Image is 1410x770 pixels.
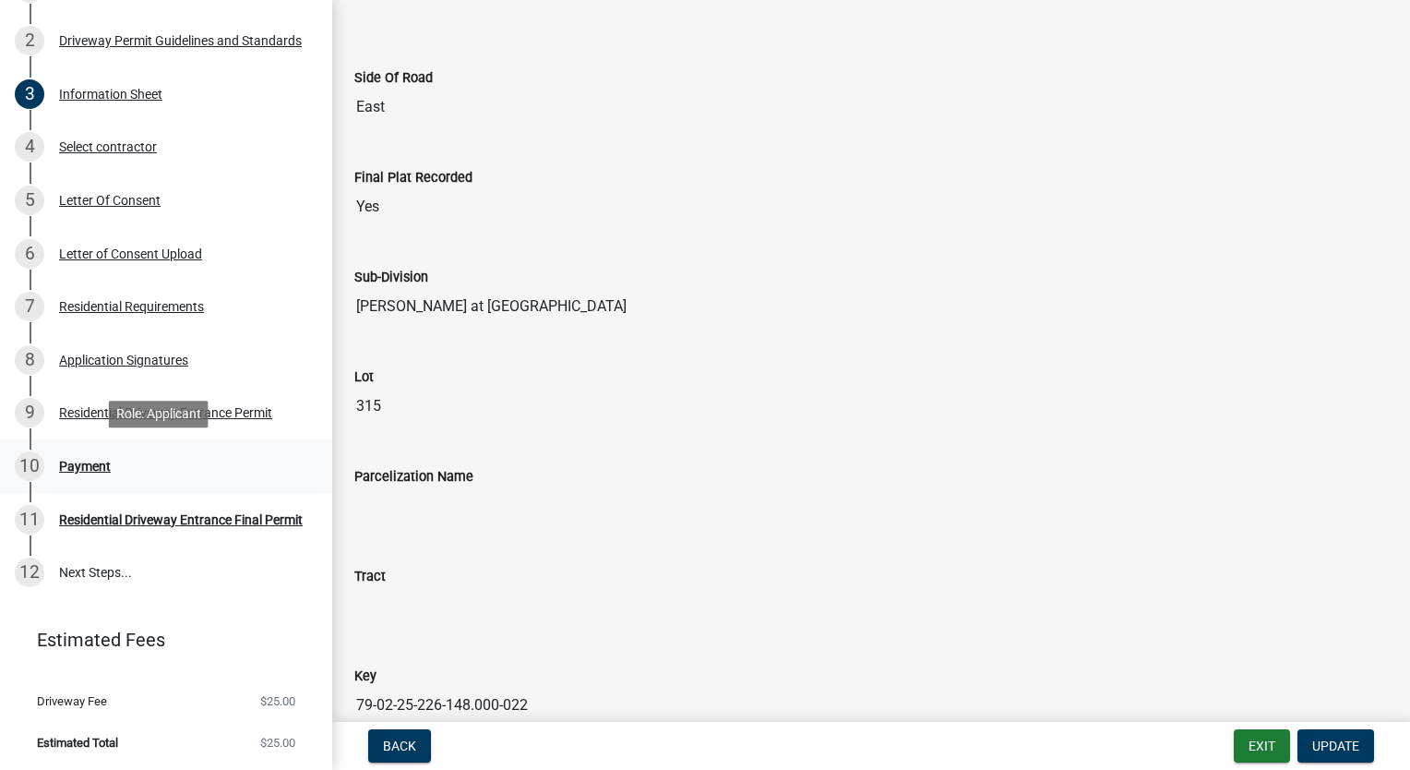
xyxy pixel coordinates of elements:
div: Residential Driveway Entrance Permit [59,406,272,419]
div: Information Sheet [59,88,162,101]
div: Letter of Consent Upload [59,247,202,260]
div: 12 [15,558,44,587]
button: Back [368,729,431,763]
div: Driveway Permit Guidelines and Standards [59,34,302,47]
div: Residential Driveway Entrance Final Permit [59,513,303,526]
div: 11 [15,505,44,535]
div: 3 [15,79,44,109]
div: 4 [15,132,44,162]
span: Driveway Fee [37,695,107,707]
span: $25.00 [260,695,295,707]
label: Side Of Road [354,72,433,85]
span: $25.00 [260,737,295,749]
label: Lot [354,371,374,384]
div: 6 [15,239,44,269]
div: Role: Applicant [109,401,209,427]
div: 9 [15,398,44,427]
span: Estimated Total [37,737,118,749]
div: 2 [15,26,44,55]
span: Back [383,739,416,753]
div: Application Signatures [59,354,188,367]
div: 5 [15,186,44,215]
a: Estimated Fees [15,621,303,658]
label: Sub-Division [354,271,428,284]
div: 8 [15,345,44,375]
button: Exit [1234,729,1290,763]
span: Update [1312,739,1359,753]
label: Key [354,670,376,683]
div: Select contractor [59,140,157,153]
div: Payment [59,460,111,473]
div: Residential Requirements [59,300,204,313]
label: Parcelization Name [354,471,473,484]
div: 7 [15,292,44,321]
button: Update [1297,729,1374,763]
div: 10 [15,451,44,481]
div: Letter Of Consent [59,194,161,207]
label: Final Plat Recorded [354,172,472,185]
label: Tract [354,571,386,584]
